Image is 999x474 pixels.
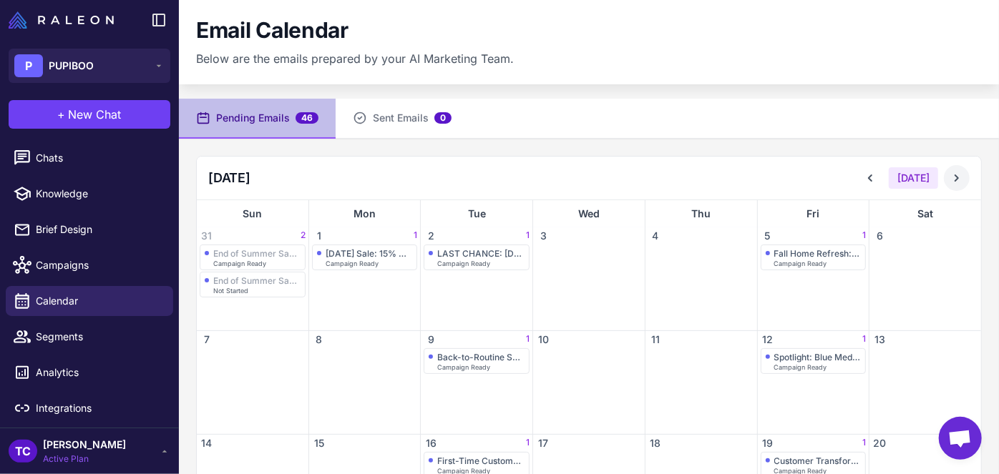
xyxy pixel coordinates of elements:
div: Wed [533,200,645,227]
span: 2 [301,229,306,243]
span: Brief Design [36,222,162,237]
span: 16 [424,436,438,450]
h1: Email Calendar [196,17,349,44]
span: 11 [648,332,663,347]
span: 13 [872,332,887,347]
span: 3 [536,229,550,243]
span: Campaign Ready [437,260,490,267]
span: Chats [36,150,162,166]
span: 6 [872,229,887,243]
span: 17 [536,436,550,450]
div: Fri [758,200,869,227]
span: Campaign Ready [213,260,266,267]
span: Segments [36,329,162,345]
span: 15 [312,436,326,450]
span: Integrations [36,400,162,416]
div: Spotlight: Blue Medallion Collection [774,352,862,362]
button: Sent Emails0 [336,99,469,139]
span: Analytics [36,365,162,380]
span: 1 [312,229,326,243]
div: Mon [309,200,421,227]
a: Raleon Logo [9,11,120,29]
span: 1 [862,332,866,347]
span: 1 [862,436,866,450]
img: Raleon Logo [9,11,114,29]
span: Active Plan [43,453,126,465]
span: 1 [526,332,530,347]
span: 0 [434,112,452,124]
span: Campaign Ready [774,260,827,267]
span: 12 [761,332,775,347]
div: Fall Home Refresh: Where Style Meets Function [774,248,862,259]
span: New Chat [69,106,122,123]
p: Below are the emails prepared by your AI Marketing Team. [196,50,514,67]
div: Sat [869,200,981,227]
span: 7 [200,332,214,347]
span: 46 [296,112,318,124]
span: Knowledge [36,186,162,202]
span: Not Started [213,287,248,294]
span: 4 [648,229,663,243]
div: Thu [645,200,757,227]
div: [DATE] Sale: 15% Off Sitewide [326,248,413,259]
a: Segments [6,322,173,352]
span: Campaign Ready [437,364,490,370]
div: Tue [421,200,532,227]
span: 20 [872,436,887,450]
a: Calendar [6,286,173,316]
button: Pending Emails46 [179,99,336,139]
span: 1 [526,229,530,243]
button: PPUPIBOO [9,49,170,83]
span: 1 [414,229,417,243]
div: Back-to-Routine Solutions for Your Pet [437,352,525,362]
span: Campaign Ready [437,468,490,474]
div: First-Time Customer Special: Discover the Difference [437,455,525,466]
a: Brief Design [6,214,173,245]
span: [PERSON_NAME] [43,437,126,453]
span: 5 [761,229,775,243]
span: 2 [424,229,438,243]
span: 14 [200,436,214,450]
div: Sun [197,200,308,227]
span: 1 [526,436,530,450]
span: 31 [200,229,214,243]
a: Campaigns [6,250,173,280]
div: LAST CHANCE: [DATE] Offer Ends Tonight [437,248,525,259]
div: Open chat [939,417,982,460]
div: End of Summer Savings Event [213,248,301,259]
div: End of Summer Savings Event [213,275,301,286]
button: [DATE] [889,167,938,189]
span: 1 [862,229,866,243]
span: 18 [648,436,663,450]
div: P [14,54,43,77]
button: +New Chat [9,100,170,129]
span: + [58,106,66,123]
a: Knowledge [6,179,173,209]
div: TC [9,440,37,463]
a: Chats [6,143,173,173]
span: 19 [761,436,775,450]
h2: [DATE] [208,168,250,187]
span: PUPIBOO [49,58,94,74]
a: Analytics [6,357,173,387]
span: Calendar [36,293,162,309]
span: Campaign Ready [774,364,827,370]
span: Campaign Ready [774,468,827,474]
div: Customer Transformations: Multi-Pet Household Solutions [774,455,862,466]
span: Campaign Ready [326,260,379,267]
span: Campaigns [36,257,162,273]
a: Integrations [6,393,173,423]
span: 9 [424,332,438,347]
span: 10 [536,332,550,347]
span: 8 [312,332,326,347]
